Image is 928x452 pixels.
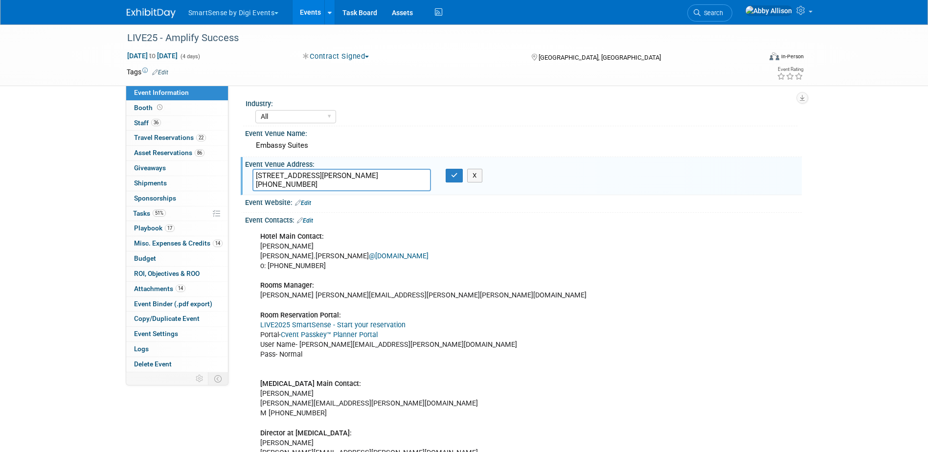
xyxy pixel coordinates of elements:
b: Hotel Main Contact: [260,232,324,241]
span: [DATE] [DATE] [127,51,178,60]
a: Misc. Expenses & Credits14 [126,236,228,251]
a: Delete Event [126,357,228,372]
a: LIVE2025 SmartSense - Start your reservation [260,321,406,329]
span: Tasks [133,209,166,217]
a: Tasks51% [126,206,228,221]
div: Embassy Suites [252,138,794,153]
span: 86 [195,149,204,157]
b: [MEDICAL_DATA] Main Contact: [260,380,361,388]
span: Logs [134,345,149,353]
span: 51% [153,209,166,217]
a: ROI, Objectives & ROO [126,267,228,281]
span: Budget [134,254,156,262]
span: Misc. Expenses & Credits [134,239,223,247]
span: (4 days) [180,53,200,60]
a: Playbook17 [126,221,228,236]
div: Event Website: [245,195,802,208]
a: Copy/Duplicate Event [126,312,228,326]
div: Event Rating [777,67,803,72]
span: to [148,52,157,60]
a: Edit [297,217,313,224]
span: ROI, Objectives & ROO [134,270,200,277]
span: Attachments [134,285,185,293]
a: Logs [126,342,228,357]
b: Rooms Manager: [260,281,314,290]
td: Personalize Event Tab Strip [191,372,208,385]
span: Event Information [134,89,189,96]
div: Event Contacts: [245,213,802,226]
img: ExhibitDay [127,8,176,18]
a: Staff36 [126,116,228,131]
td: Toggle Event Tabs [208,372,228,385]
a: Search [687,4,732,22]
span: Asset Reservations [134,149,204,157]
img: Abby Allison [745,5,792,16]
span: Travel Reservations [134,134,206,141]
span: [GEOGRAPHIC_DATA], [GEOGRAPHIC_DATA] [539,54,661,61]
span: Event Binder (.pdf export) [134,300,212,308]
span: Event Settings [134,330,178,338]
a: Cvent Passkey™ Planner Portal [281,331,378,339]
a: Booth [126,101,228,115]
a: Travel Reservations22 [126,131,228,145]
span: 14 [176,285,185,292]
span: 17 [165,225,175,232]
div: LIVE25 - Amplify Success [124,29,747,47]
div: Industry: [246,96,797,109]
a: Edit [295,200,311,206]
span: Delete Event [134,360,172,368]
a: Sponsorships [126,191,228,206]
span: Staff [134,119,161,127]
b: Room Reservation Portal: [260,311,341,319]
span: 22 [196,134,206,141]
a: @[DOMAIN_NAME] [369,252,429,260]
a: Attachments14 [126,282,228,296]
span: Booth not reserved yet [155,104,164,111]
a: Giveaways [126,161,228,176]
a: Event Information [126,86,228,100]
span: Booth [134,104,164,112]
div: Event Format [703,51,804,66]
span: Shipments [134,179,167,187]
img: Format-Inperson.png [770,52,779,60]
span: Sponsorships [134,194,176,202]
button: Contract Signed [299,51,373,62]
a: Event Binder (.pdf export) [126,297,228,312]
div: Event Venue Address: [245,157,802,169]
a: Edit [152,69,168,76]
span: Copy/Duplicate Event [134,315,200,322]
a: Shipments [126,176,228,191]
button: X [467,169,482,182]
span: 36 [151,119,161,126]
span: Search [701,9,723,17]
a: Event Settings [126,327,228,341]
td: Tags [127,67,168,77]
a: Budget [126,251,228,266]
a: Asset Reservations86 [126,146,228,160]
span: Playbook [134,224,175,232]
b: Director at [MEDICAL_DATA]: [260,429,352,437]
span: Giveaways [134,164,166,172]
span: 14 [213,240,223,247]
div: In-Person [781,53,804,60]
div: Event Venue Name: [245,126,802,138]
